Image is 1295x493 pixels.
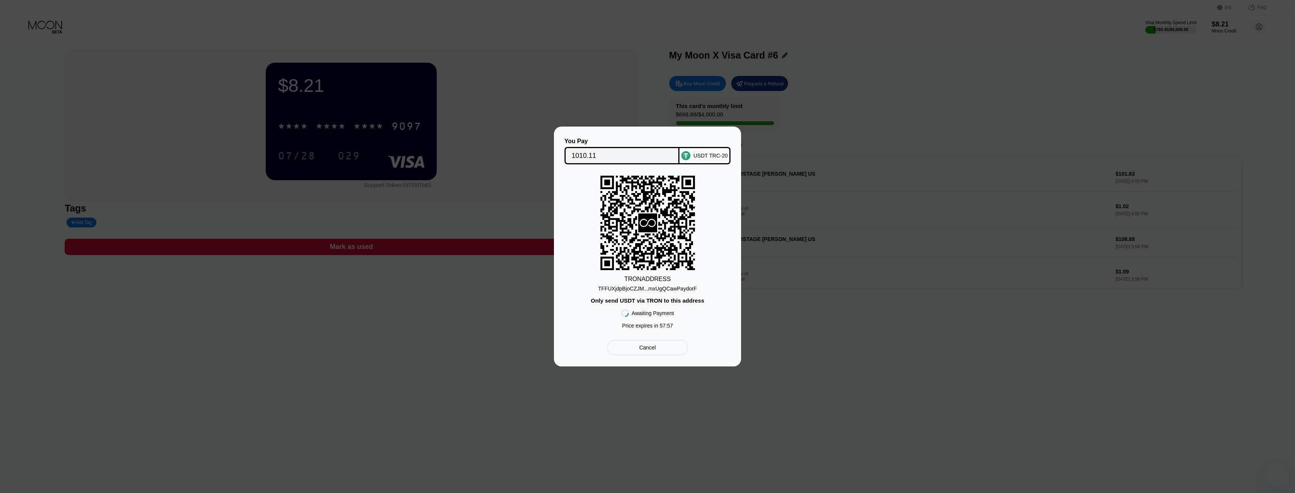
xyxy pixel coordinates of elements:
[632,310,674,316] div: Awaiting Payment
[565,138,730,164] div: You PayUSDT TRC-20
[1265,463,1289,487] iframe: Button to launch messaging window
[607,340,688,355] div: Cancel
[598,286,697,292] div: TFFUXjdpBjoCZJM...mxUgQCawPaydorF
[693,153,728,159] div: USDT TRC-20
[598,283,697,292] div: TFFUXjdpBjoCZJM...mxUgQCawPaydorF
[591,297,704,304] div: Only send USDT via TRON to this address
[639,344,656,351] div: Cancel
[565,138,680,145] div: You Pay
[622,323,673,329] div: Price expires in
[624,276,671,283] div: TRON ADDRESS
[660,323,673,329] span: 57 : 57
